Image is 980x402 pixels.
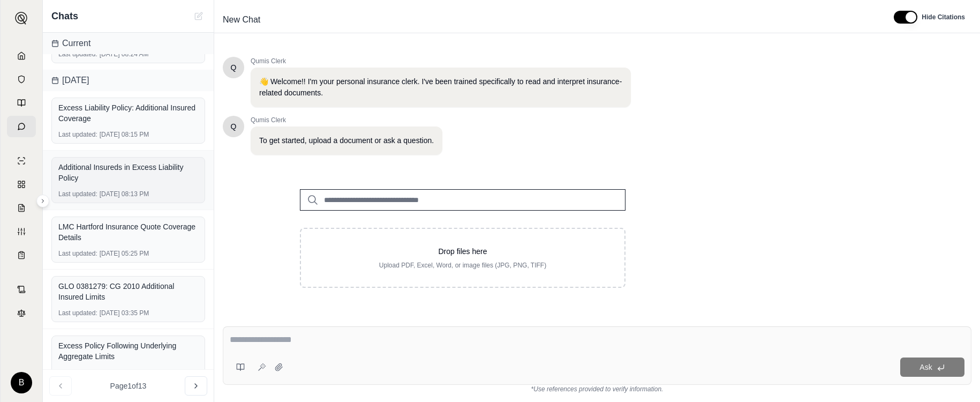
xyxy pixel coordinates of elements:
[218,11,265,28] span: New Chat
[58,249,97,258] span: Last updated:
[36,195,49,207] button: Expand sidebar
[318,261,607,270] p: Upload PDF, Excel, Word, or image files (JPG, PNG, TIFF)
[58,368,97,377] span: Last updated:
[11,372,32,393] div: B
[218,11,881,28] div: Edit Title
[58,309,198,317] div: [DATE] 03:35 PM
[58,190,198,198] div: [DATE] 08:13 PM
[7,116,36,137] a: Chat
[43,33,214,54] div: Current
[7,197,36,219] a: Claim Coverage
[7,279,36,300] a: Contract Analysis
[58,130,97,139] span: Last updated:
[922,13,965,21] span: Hide Citations
[43,70,214,91] div: [DATE]
[51,9,78,24] span: Chats
[58,368,198,377] div: [DATE] 01:54 PM
[15,12,28,25] img: Expand sidebar
[7,45,36,66] a: Home
[110,381,147,391] span: Page 1 of 13
[223,385,971,393] div: *Use references provided to verify information.
[259,135,434,146] p: To get started, upload a document or ask a question.
[259,76,622,99] p: 👋 Welcome!! I'm your personal insurance clerk. I've been trained specifically to read and interpr...
[251,116,442,124] span: Qumis Clerk
[58,340,198,362] div: Excess Policy Following Underlying Aggregate Limits
[58,281,198,302] div: GLO 0381279: CG 2010 Additional Insured Limits
[58,309,97,317] span: Last updated:
[919,363,932,371] span: Ask
[7,92,36,114] a: Prompt Library
[7,69,36,90] a: Documents Vault
[231,62,237,73] span: Hello
[7,302,36,324] a: Legal Search Engine
[58,249,198,258] div: [DATE] 05:25 PM
[11,8,32,29] button: Expand sidebar
[7,174,36,195] a: Policy Comparisons
[251,57,631,65] span: Qumis Clerk
[58,190,97,198] span: Last updated:
[58,50,97,58] span: Last updated:
[7,221,36,242] a: Custom Report
[231,121,237,132] span: Hello
[318,246,607,257] p: Drop files here
[7,150,36,172] a: Single Policy
[58,102,198,124] div: Excess Liability Policy: Additional Insured Coverage
[900,358,964,377] button: Ask
[192,10,205,23] button: New Chat
[7,244,36,266] a: Coverage Table
[58,50,198,58] div: [DATE] 08:24 AM
[58,162,198,183] div: Additional Insureds in Excess Liability Policy
[58,221,198,243] div: LMC Hartford Insurance Quote Coverage Details
[58,130,198,139] div: [DATE] 08:15 PM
